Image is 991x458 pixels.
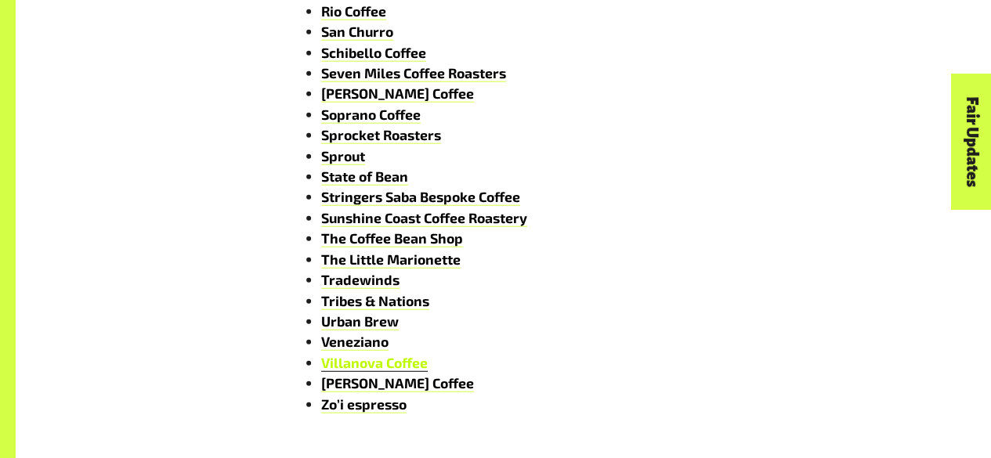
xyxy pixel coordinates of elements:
a: State of Bean [321,168,408,186]
a: Schibello Coffee [321,44,426,62]
a: The Coffee Bean Shop [321,229,463,247]
a: Stringers Saba Bespoke Coffee [321,188,520,206]
a: Zo’i espresso [321,395,407,413]
a: [PERSON_NAME] Coffee [321,374,474,392]
a: Tradewinds [321,271,400,289]
a: [PERSON_NAME] Coffee [321,85,474,103]
a: Seven Miles Coffee Roasters [321,64,506,82]
a: Rio Coffee [321,2,386,20]
a: Sprout [321,147,365,165]
a: Villanova Coffee [321,354,428,372]
a: Sunshine Coast Coffee Roastery [321,209,527,227]
a: Urban Brew [321,312,399,330]
a: San Churro [321,23,393,41]
a: Veneziano [321,333,389,351]
a: Soprano Coffee [321,106,421,124]
a: Sprocket Roasters [321,126,441,144]
a: Tribes & Nations [321,292,429,310]
a: The Little Marionette [321,251,461,269]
